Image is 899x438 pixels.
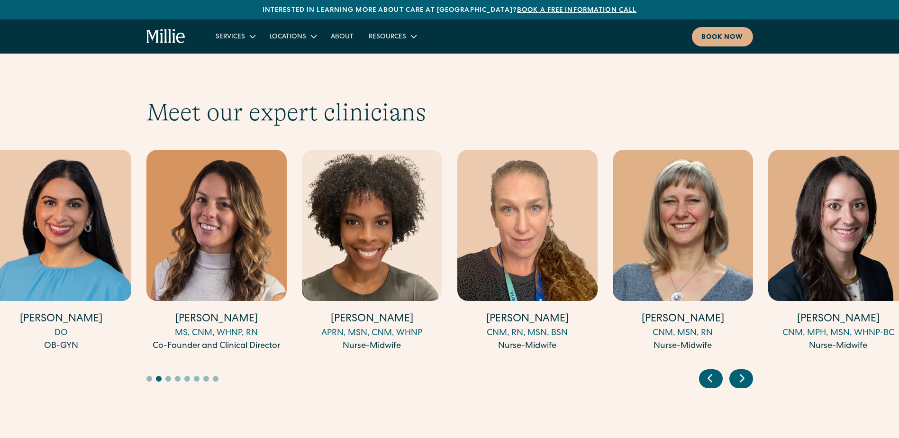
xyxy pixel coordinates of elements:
button: Go to slide 1 [146,376,152,382]
div: 3 / 17 [146,150,287,354]
div: Next slide [729,369,753,388]
div: Resources [361,28,423,44]
div: Locations [262,28,323,44]
div: Services [208,28,262,44]
div: CNM, MSN, RN [613,327,753,340]
a: Book a free information call [517,7,636,14]
div: Services [216,32,245,42]
h4: [PERSON_NAME] [302,312,442,327]
div: Book now [701,33,744,43]
button: Go to slide 7 [203,376,209,382]
div: 5 / 17 [457,150,598,354]
div: MS, CNM, WHNP, RN [146,327,287,340]
div: Resources [369,32,406,42]
a: About [323,28,361,44]
h4: [PERSON_NAME] [146,312,287,327]
div: Locations [270,32,306,42]
div: 6 / 17 [613,150,753,354]
div: Previous slide [699,369,723,388]
div: CNM, RN, MSN, BSN [457,327,598,340]
button: Go to slide 2 [156,376,162,382]
h2: Meet our expert clinicians [146,98,753,127]
div: APRN, MSN, CNM, WHNP [302,327,442,340]
a: [PERSON_NAME]CNM, RN, MSN, BSNNurse-Midwife [457,150,598,353]
button: Go to slide 5 [184,376,190,382]
a: home [146,29,186,44]
h4: [PERSON_NAME] [613,312,753,327]
h4: [PERSON_NAME] [457,312,598,327]
a: [PERSON_NAME]MS, CNM, WHNP, RNCo-Founder and Clinical Director [146,150,287,353]
button: Go to slide 4 [175,376,181,382]
a: [PERSON_NAME]APRN, MSN, CNM, WHNPNurse-Midwife [302,150,442,353]
div: Co-Founder and Clinical Director [146,340,287,353]
a: [PERSON_NAME]CNM, MSN, RNNurse-Midwife [613,150,753,353]
div: Nurse-Midwife [613,340,753,353]
a: Book now [692,27,753,46]
button: Go to slide 6 [194,376,200,382]
button: Go to slide 3 [165,376,171,382]
button: Go to slide 8 [213,376,218,382]
div: Nurse-Midwife [302,340,442,353]
div: Nurse-Midwife [457,340,598,353]
div: 4 / 17 [302,150,442,354]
